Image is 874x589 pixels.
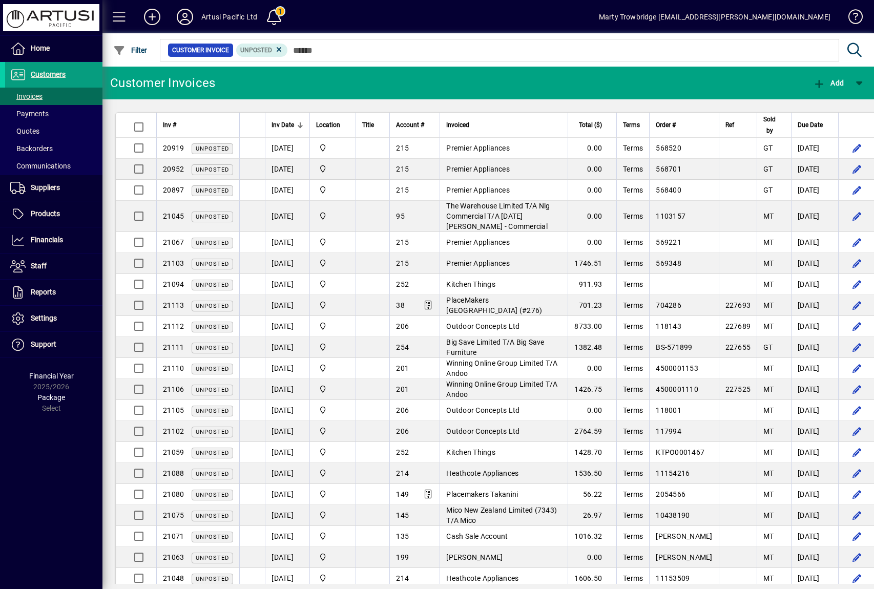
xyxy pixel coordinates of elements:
[791,274,838,295] td: [DATE]
[568,232,616,253] td: 0.00
[316,468,349,479] span: Main Warehouse
[169,8,201,26] button: Profile
[196,429,229,435] span: Unposted
[316,119,349,131] div: Location
[763,186,773,194] span: GT
[446,165,510,173] span: Premier Appliances
[568,526,616,547] td: 1016.32
[725,119,734,131] span: Ref
[656,144,681,152] span: 568520
[656,448,704,456] span: KTPO0001467
[849,549,865,565] button: Edit
[396,144,409,152] span: 215
[163,343,184,351] span: 21111
[656,406,681,414] span: 118001
[446,406,519,414] span: Outdoor Concepts Ltd
[568,547,616,568] td: 0.00
[568,358,616,379] td: 0.00
[396,490,409,498] span: 149
[446,238,510,246] span: Premier Appliances
[316,163,349,175] span: Main Warehouse
[623,427,643,435] span: Terms
[396,532,409,540] span: 135
[446,119,469,131] span: Invoiced
[362,119,374,131] span: Title
[798,119,832,131] div: Due Date
[272,119,294,131] span: Inv Date
[265,379,309,400] td: [DATE]
[849,182,865,198] button: Edit
[849,234,865,250] button: Edit
[623,532,643,540] span: Terms
[265,442,309,463] td: [DATE]
[623,119,640,131] span: Terms
[446,119,561,131] div: Invoiced
[196,282,229,288] span: Unposted
[265,232,309,253] td: [DATE]
[763,322,774,330] span: MT
[396,406,409,414] span: 206
[316,489,349,500] span: Main Warehouse
[849,161,865,177] button: Edit
[791,159,838,180] td: [DATE]
[265,337,309,358] td: [DATE]
[623,385,643,393] span: Terms
[763,427,774,435] span: MT
[396,301,405,309] span: 38
[5,227,102,253] a: Financials
[163,511,184,519] span: 21075
[791,505,838,526] td: [DATE]
[163,119,233,131] div: Inv #
[568,316,616,337] td: 8733.00
[196,387,229,393] span: Unposted
[568,400,616,421] td: 0.00
[849,381,865,397] button: Edit
[316,384,349,395] span: Main Warehouse
[31,183,60,192] span: Suppliers
[265,180,309,201] td: [DATE]
[316,426,349,437] span: Main Warehouse
[265,400,309,421] td: [DATE]
[396,259,409,267] span: 215
[763,385,774,393] span: MT
[5,105,102,122] a: Payments
[236,44,288,57] mat-chip: Customer Invoice Status: Unposted
[396,238,409,246] span: 215
[568,295,616,316] td: 701.23
[763,114,785,136] div: Sold by
[849,486,865,502] button: Edit
[196,214,229,220] span: Unposted
[163,165,184,173] span: 20952
[791,400,838,421] td: [DATE]
[446,296,542,314] span: PlaceMakers [GEOGRAPHIC_DATA] (#276)
[163,406,184,414] span: 21105
[849,276,865,292] button: Edit
[163,238,184,246] span: 21067
[763,114,776,136] span: Sold by
[316,279,349,290] span: Main Warehouse
[362,119,383,131] div: Title
[196,324,229,330] span: Unposted
[656,343,692,351] span: BS-571899
[623,280,643,288] span: Terms
[196,261,229,267] span: Unposted
[316,321,349,332] span: Main Warehouse
[656,427,681,435] span: 117994
[396,322,409,330] span: 206
[623,212,643,220] span: Terms
[791,421,838,442] td: [DATE]
[316,211,349,222] span: Main Warehouse
[656,212,685,220] span: 1103157
[446,280,495,288] span: Kitchen Things
[791,337,838,358] td: [DATE]
[446,506,557,524] span: Mico New Zealand Limited (7343) T/A Mico
[656,532,712,540] span: [PERSON_NAME]
[623,448,643,456] span: Terms
[396,469,409,477] span: 214
[623,144,643,152] span: Terms
[31,209,60,218] span: Products
[265,253,309,274] td: [DATE]
[656,322,681,330] span: 118143
[265,484,309,505] td: [DATE]
[568,138,616,159] td: 0.00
